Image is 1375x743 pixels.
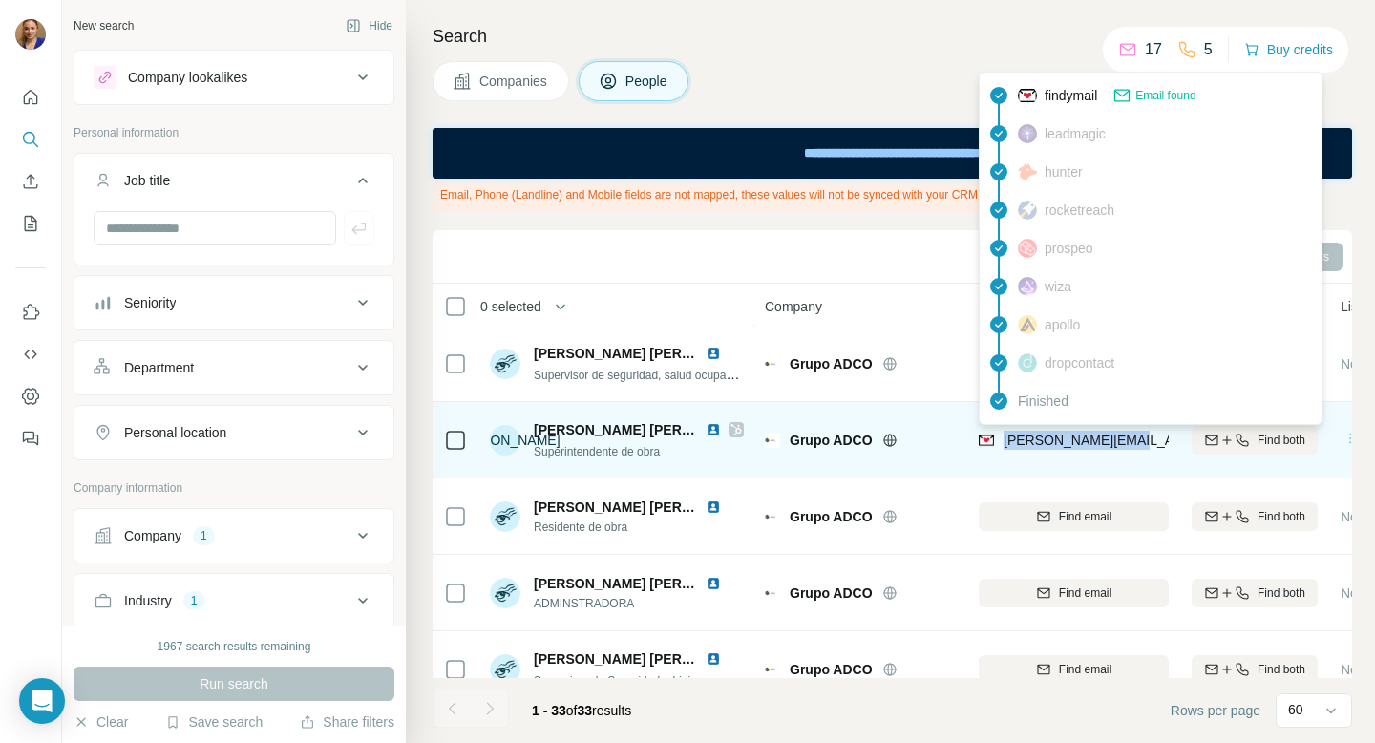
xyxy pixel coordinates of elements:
img: provider hunter logo [1018,163,1037,180]
button: Personal location [74,410,393,456]
span: Email found [1135,87,1195,104]
span: [PERSON_NAME][EMAIL_ADDRESS][DOMAIN_NAME] [1004,433,1340,448]
img: LinkedIn logo [706,499,721,515]
img: provider apollo logo [1018,315,1037,334]
span: 1 - 33 [532,703,566,718]
img: provider prospeo logo [1018,239,1037,258]
button: My lists [15,206,46,241]
img: provider findymail logo [1018,86,1037,105]
img: Avatar [490,501,520,532]
span: 33 [578,703,593,718]
img: LinkedIn logo [706,651,721,667]
img: provider wiza logo [1018,277,1037,296]
span: Rows per page [1171,701,1260,720]
button: Seniority [74,280,393,326]
img: provider findymail logo [979,431,994,450]
span: Superintendente de obra [534,445,660,458]
span: Residente de obra [534,519,744,536]
button: Share filters [300,712,394,732]
div: [PERSON_NAME] [490,425,520,456]
p: Company information [74,479,394,497]
img: Avatar [490,578,520,608]
img: Logo of Grupo ADCO [765,433,780,448]
span: Find both [1258,584,1305,602]
button: Enrich CSV [15,164,46,199]
button: Job title [74,158,393,211]
button: Find email [979,579,1169,607]
span: Company [765,297,822,316]
span: Find email [1059,661,1111,678]
span: Grupo ADCO [790,507,873,526]
div: Company [124,526,181,545]
p: 5 [1204,38,1213,61]
button: Company lookalikes [74,54,393,100]
button: Find both [1192,502,1318,531]
button: Use Surfe on LinkedIn [15,295,46,329]
span: Grupo ADCO [790,660,873,679]
span: dropcontact [1045,353,1114,372]
div: Open Intercom Messenger [19,678,65,724]
span: Find email [1059,508,1111,525]
span: [PERSON_NAME] [PERSON_NAME] [534,576,762,591]
span: Grupo ADCO [790,584,873,603]
span: apollo [1045,315,1080,334]
span: ADMINSTRADORA [534,595,744,612]
p: 60 [1288,700,1303,719]
span: Find both [1258,661,1305,678]
div: Department [124,358,194,377]
button: Find both [1192,655,1318,684]
img: Logo of Grupo ADCO [765,585,780,601]
button: Use Surfe API [15,337,46,371]
img: Avatar [490,349,520,379]
div: Industry [124,591,172,610]
p: 17 [1145,38,1162,61]
span: Find email [1059,584,1111,602]
span: Grupo ADCO [790,354,873,373]
img: Logo of Grupo ADCO [765,509,780,524]
img: Logo of Grupo ADCO [765,662,780,677]
span: [PERSON_NAME] [PERSON_NAME] [534,499,762,515]
span: [PERSON_NAME] [PERSON_NAME] [534,422,762,437]
span: Supervisor de Seguridad e higiene [534,674,709,688]
div: Email, Phone (Landline) and Mobile fields are not mapped, these values will not be synced with yo... [433,179,1090,211]
span: hunter [1045,162,1083,181]
button: Clear [74,712,128,732]
p: Personal information [74,124,394,141]
button: Find email [979,502,1169,531]
img: LinkedIn logo [706,576,721,591]
span: Grupo ADCO [790,431,873,450]
img: Logo of Grupo ADCO [765,356,780,371]
button: Quick start [15,80,46,115]
img: LinkedIn logo [706,422,721,437]
img: Avatar [490,654,520,685]
span: Finished [1018,392,1068,411]
button: Buy credits [1244,36,1333,63]
img: provider leadmagic logo [1018,124,1037,143]
span: Find both [1258,508,1305,525]
button: Save search [165,712,263,732]
div: Seniority [124,293,176,312]
button: Find both [1192,426,1318,455]
div: 1967 search results remaining [158,638,311,655]
button: Feedback [15,421,46,456]
div: 1 [193,527,215,544]
div: 1 [183,592,205,609]
span: findymail [1045,86,1097,105]
span: of [566,703,578,718]
div: New search [74,17,134,34]
span: 0 selected [480,297,541,316]
span: Companies [479,72,549,91]
h4: Search [433,23,1352,50]
img: provider rocketreach logo [1018,201,1037,220]
button: Find email [979,655,1169,684]
span: prospeo [1045,239,1093,258]
span: leadmagic [1045,124,1106,143]
span: Lists [1341,297,1368,316]
button: Department [74,345,393,391]
div: Personal location [124,423,226,442]
button: Hide [332,11,406,40]
button: Dashboard [15,379,46,414]
span: Supervisor de seguridad, salud ocupacional y medio ambiente [534,367,850,382]
iframe: Banner [433,128,1352,179]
